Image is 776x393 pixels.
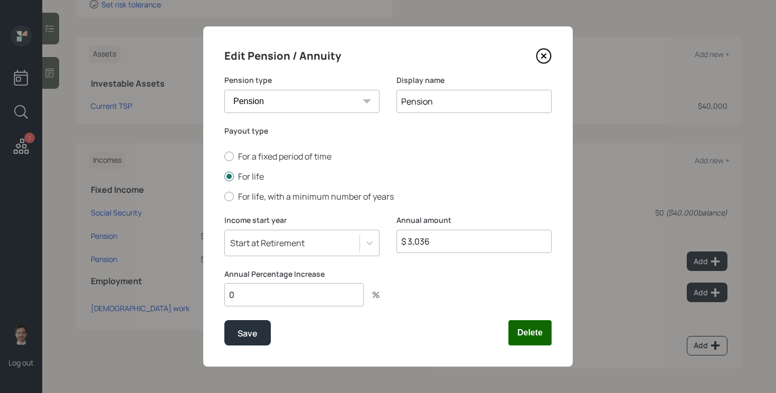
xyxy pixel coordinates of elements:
[224,320,271,345] button: Save
[224,126,552,136] label: Payout type
[224,171,552,182] label: For life
[230,237,305,249] div: Start at Retirement
[224,191,552,202] label: For life, with a minimum number of years
[224,48,341,64] h4: Edit Pension / Annuity
[224,215,380,226] label: Income start year
[396,75,552,86] label: Display name
[396,215,552,226] label: Annual amount
[508,320,552,345] button: Delete
[364,291,380,299] div: %
[224,75,380,86] label: Pension type
[224,269,380,279] label: Annual Percentage Increase
[238,326,258,341] div: Save
[224,151,552,162] label: For a fixed period of time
